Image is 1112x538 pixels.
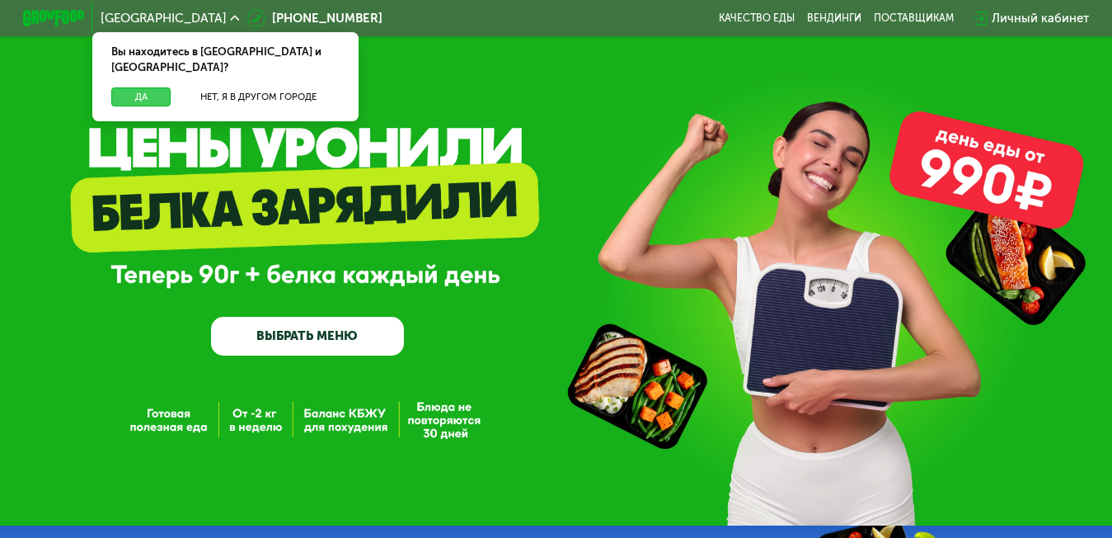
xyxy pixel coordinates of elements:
button: Нет, я в другом городе [177,87,340,106]
div: Личный кабинет [992,9,1089,27]
a: Вендинги [807,12,861,25]
div: поставщикам [874,12,954,25]
a: ВЫБРАТЬ МЕНЮ [211,317,403,356]
div: Вы находитесь в [GEOGRAPHIC_DATA] и [GEOGRAPHIC_DATA]? [92,32,358,87]
a: Качество еды [719,12,795,25]
span: [GEOGRAPHIC_DATA] [101,12,227,25]
button: Да [111,87,171,106]
a: [PHONE_NUMBER] [247,9,382,27]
